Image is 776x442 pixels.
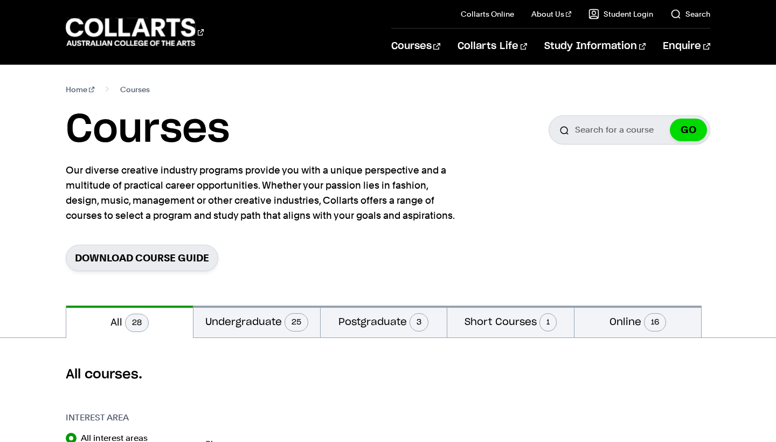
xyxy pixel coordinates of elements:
button: Short Courses1 [447,306,574,337]
span: 1 [539,313,557,331]
div: Go to homepage [66,17,204,47]
a: Student Login [588,9,653,19]
button: GO [670,119,707,141]
h2: All courses. [66,366,710,383]
span: 25 [285,313,308,331]
button: Online16 [574,306,701,337]
a: Collarts Online [461,9,514,19]
a: Search [670,9,710,19]
button: Undergraduate25 [193,306,320,337]
h1: Courses [66,106,230,154]
a: Home [66,82,94,97]
a: About Us [531,9,571,19]
input: Search for a course [549,115,710,144]
button: All28 [66,306,193,338]
h3: Interest Area [66,411,195,424]
button: Postgraduate3 [321,306,447,337]
a: Enquire [663,29,710,64]
a: Collarts Life [458,29,527,64]
span: Courses [120,82,150,97]
span: 28 [125,314,149,332]
p: Our diverse creative industry programs provide you with a unique perspective and a multitude of p... [66,163,459,223]
span: 3 [410,313,428,331]
a: Courses [391,29,440,64]
span: 16 [644,313,666,331]
a: Download Course Guide [66,245,218,271]
a: Study Information [544,29,646,64]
